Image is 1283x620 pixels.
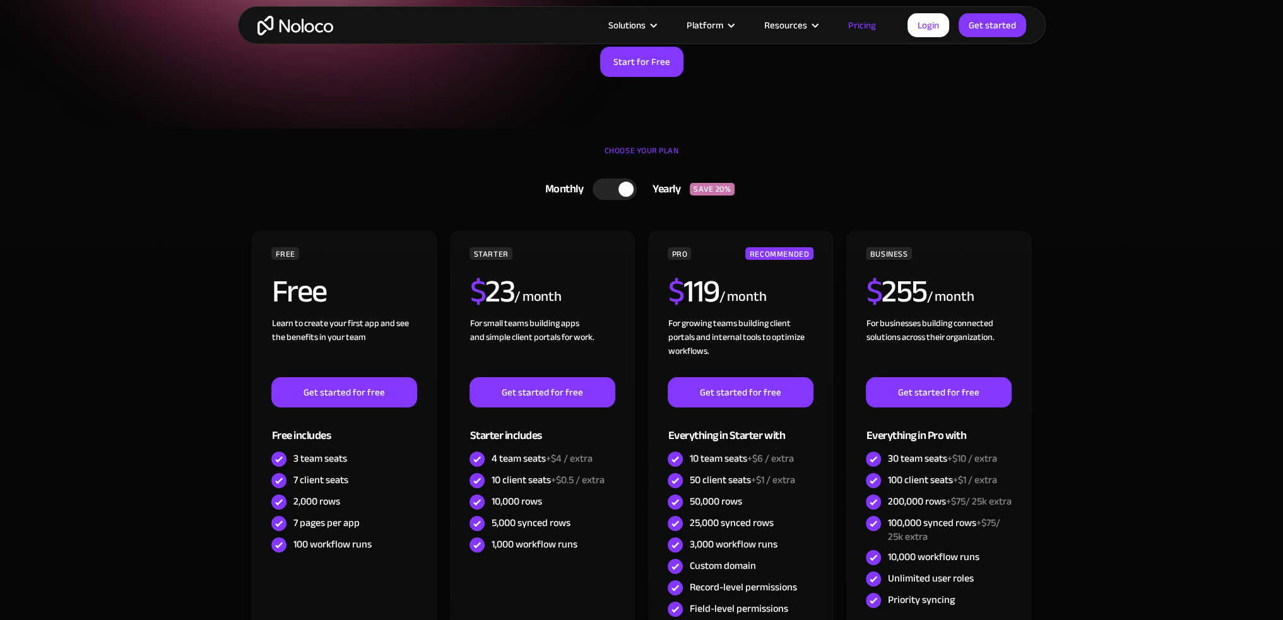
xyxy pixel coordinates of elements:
div: Free includes [271,407,417,448]
a: home [257,16,333,35]
div: 3,000 workflow runs [689,537,777,551]
div: / month [514,287,562,307]
div: Priority syncing [887,593,954,607]
span: +$4 / extra [545,449,592,468]
span: +$0.5 / extra [550,471,604,489]
div: 25,000 synced rows [689,516,773,530]
a: Get started for free [866,377,1011,407]
h2: Free [271,276,326,307]
div: Resources [764,17,807,33]
span: +$10 / extra [947,449,996,468]
div: Everything in Pro with [866,407,1011,448]
div: Solutions [593,17,671,33]
span: $ [668,262,683,321]
div: SAVE 20% [690,183,735,196]
div: Field-level permissions [689,602,788,616]
span: +$6 / extra [747,449,793,468]
h2: 255 [866,276,926,307]
div: Everything in Starter with [668,407,813,448]
div: 4 team seats [491,452,592,465]
div: For businesses building connected solutions across their organization. ‍ [866,317,1011,377]
div: 2,000 rows [293,494,340,508]
span: +$75/ 25k extra [887,513,1000,546]
div: Platform [671,17,748,33]
div: FREE [271,247,299,260]
div: 10,000 rows [491,494,541,508]
div: 7 pages per app [293,516,359,530]
div: 30 team seats [887,452,996,465]
div: Record-level permissions [689,580,796,594]
div: 1,000 workflow runs [491,537,577,551]
div: 100 workflow runs [293,537,371,551]
div: RECOMMENDED [745,247,813,260]
span: $ [866,262,882,321]
div: Unlimited user roles [887,571,973,585]
div: Monthly [529,180,593,199]
div: 10 client seats [491,473,604,487]
div: Solutions [608,17,646,33]
div: 10,000 workflow runs [887,550,979,564]
div: Learn to create your first app and see the benefits in your team ‍ [271,317,417,377]
div: STARTER [470,247,512,260]
div: PRO [668,247,691,260]
div: 200,000 rows [887,494,1011,508]
a: Start for Free [600,47,683,77]
div: 50,000 rows [689,494,742,508]
div: 100 client seats [887,473,996,487]
div: 10 team seats [689,452,793,465]
div: / month [926,287,974,307]
span: $ [470,262,485,321]
a: Get started [959,13,1026,37]
div: 3 team seats [293,452,346,465]
div: / month [719,287,766,307]
div: Resources [748,17,832,33]
span: +$1 / extra [952,471,996,489]
div: For growing teams building client portals and internal tools to optimize workflows. [668,317,813,377]
div: Platform [687,17,723,33]
div: Custom domain [689,559,755,573]
div: 5,000 synced rows [491,516,570,530]
div: For small teams building apps and simple client portals for work. ‍ [470,317,615,377]
div: 50 client seats [689,473,795,487]
a: Get started for free [271,377,417,407]
a: Get started for free [470,377,615,407]
a: Get started for free [668,377,813,407]
div: CHOOSE YOUR PLAN [251,141,1033,173]
a: Pricing [832,17,892,33]
div: 7 client seats [293,473,348,487]
span: +$75/ 25k extra [945,492,1011,511]
span: +$1 / extra [750,471,795,489]
h2: 119 [668,276,719,307]
div: 100,000 synced rows [887,516,1011,544]
div: BUSINESS [866,247,911,260]
div: Yearly [637,180,690,199]
a: Login [908,13,949,37]
h2: 23 [470,276,514,307]
div: Starter includes [470,407,615,448]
